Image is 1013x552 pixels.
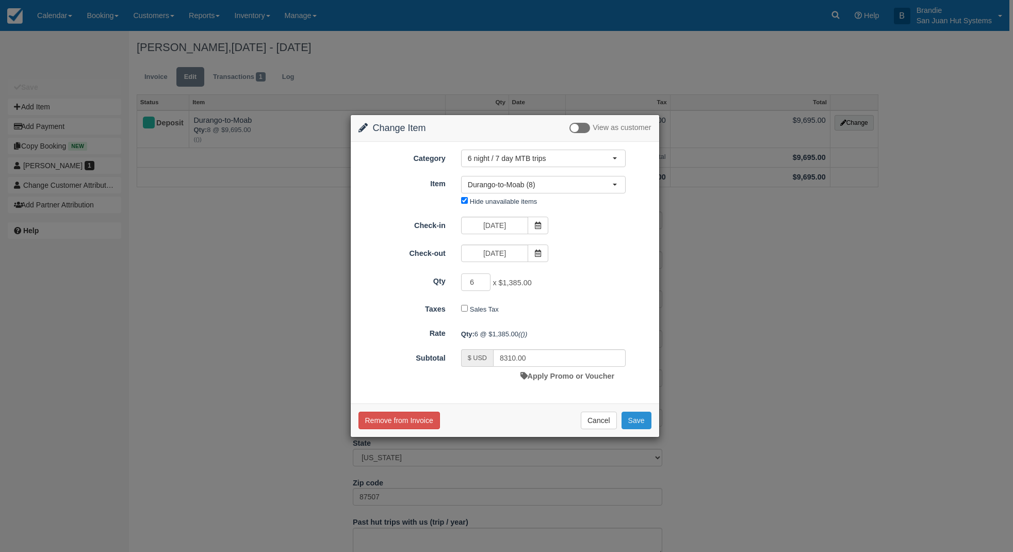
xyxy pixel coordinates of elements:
label: Category [351,150,453,164]
button: Remove from Invoice [358,412,440,429]
span: Change Item [373,123,426,133]
span: Durango-to-Moab (8) [468,180,612,190]
label: Sales Tax [470,305,499,313]
button: Durango-to-Moab (8) [461,176,626,193]
div: 6 @ $1,385.00 [453,326,659,343]
button: 6 night / 7 day MTB trips [461,150,626,167]
label: Taxes [351,300,453,315]
strong: Qty [461,330,475,338]
input: Qty [461,273,491,291]
label: Check-out [351,245,453,259]
span: 6 night / 7 day MTB trips [468,153,612,164]
label: Qty [351,272,453,287]
span: x $1,385.00 [493,279,531,287]
label: Check-in [351,217,453,231]
button: Save [622,412,651,429]
button: Cancel [581,412,617,429]
label: Rate [351,324,453,339]
span: View as customer [593,124,651,132]
label: Item [351,175,453,189]
label: Hide unavailable items [470,198,537,205]
em: (()) [518,330,527,338]
label: Subtotal [351,349,453,364]
small: $ USD [468,354,487,362]
a: Apply Promo or Voucher [520,372,614,380]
